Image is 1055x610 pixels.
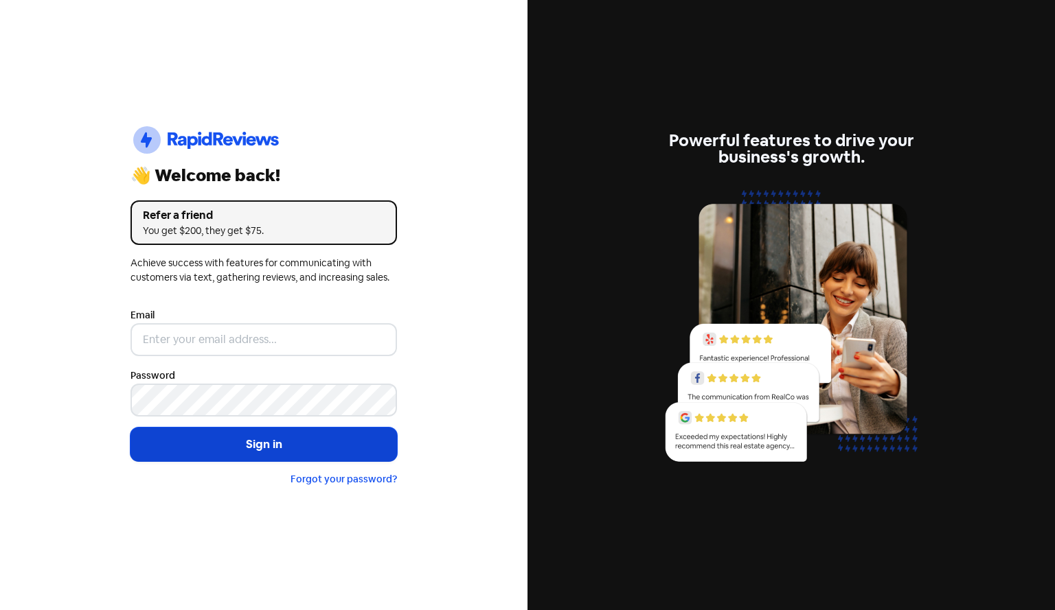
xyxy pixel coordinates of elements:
input: Enter your email address... [131,323,397,356]
div: 👋 Welcome back! [131,167,397,184]
button: Sign in [131,427,397,462]
div: Achieve success with features for communicating with customers via text, gathering reviews, and i... [131,256,397,285]
label: Password [131,368,175,383]
label: Email [131,308,155,322]
div: Powerful features to drive your business's growth. [658,132,924,165]
div: You get $200, they get $75. [143,224,385,238]
img: reviews [658,182,924,478]
a: Forgot your password? [291,473,397,485]
div: Refer a friend [143,207,385,224]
